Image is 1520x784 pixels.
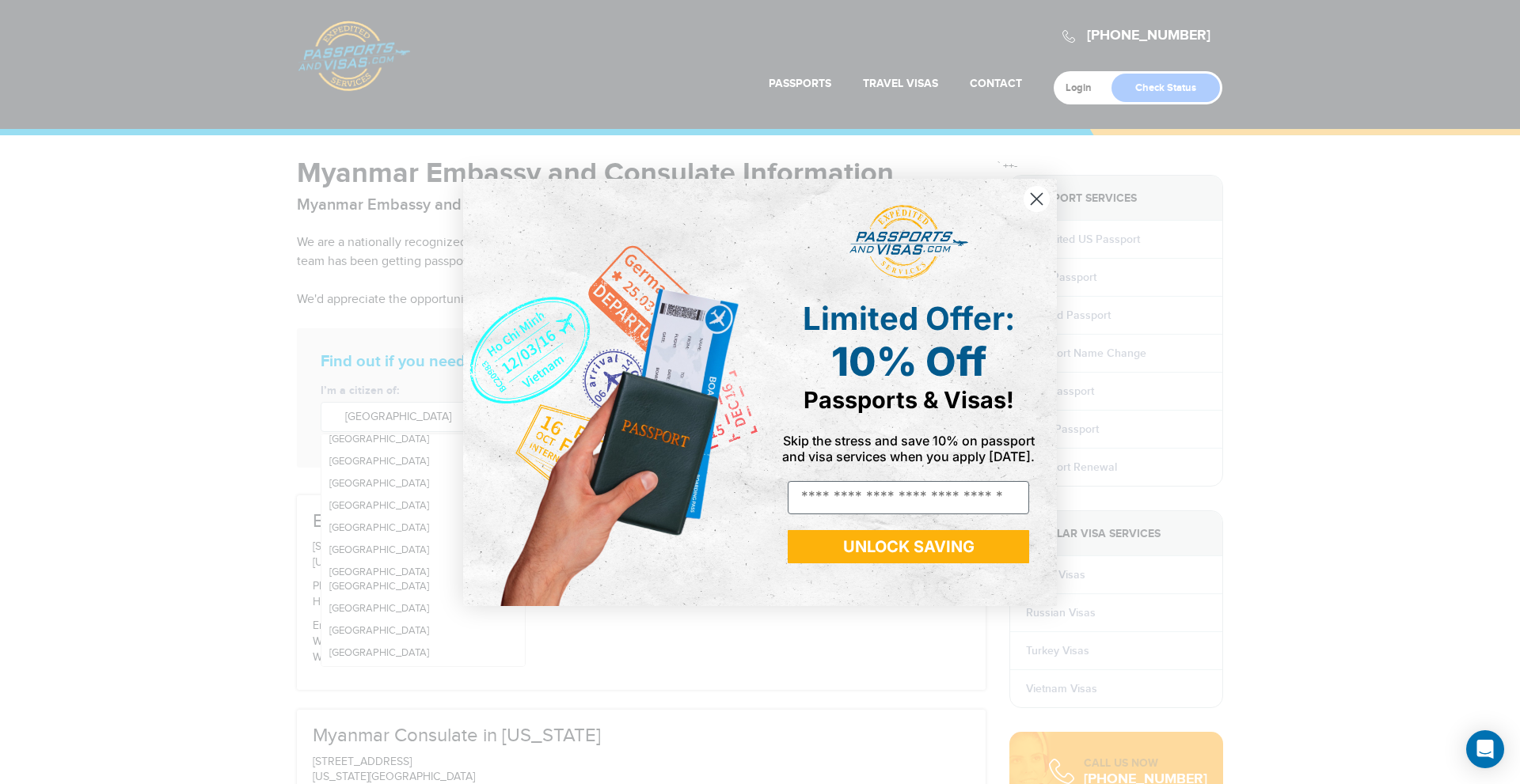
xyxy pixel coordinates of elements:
[831,338,986,385] span: 10% Off
[803,299,1015,338] span: Limited Offer:
[849,205,968,279] img: passports and visas
[1023,185,1051,213] button: Close dialog
[782,433,1035,464] span: Skip the stress and save 10% on passport and visa services when you apply [DATE].
[1466,730,1504,768] div: Open Intercom Messenger
[788,530,1029,563] button: UNLOCK SAVING
[804,386,1014,414] span: Passports & Visas!
[463,179,760,606] img: de9cda0d-0715-46ca-9a25-073762a91ba7.png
